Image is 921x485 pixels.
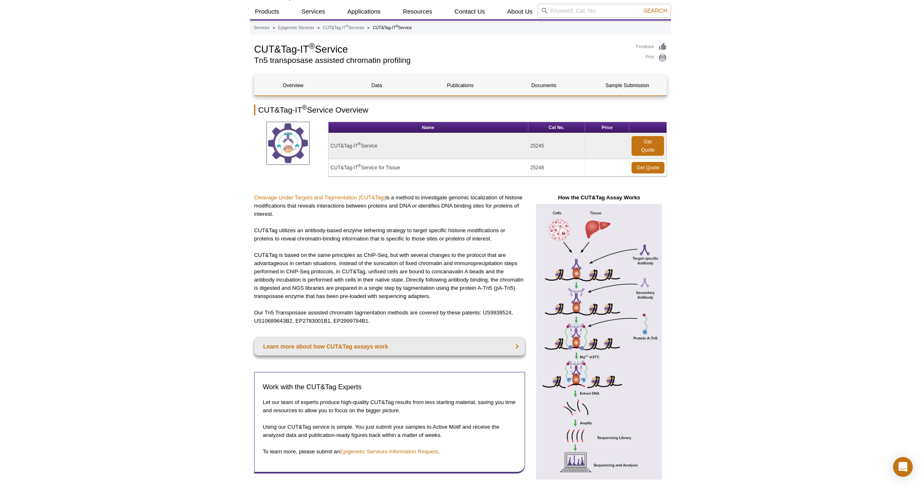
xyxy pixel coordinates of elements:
[367,25,370,30] li: »
[254,42,628,55] h1: CUT&Tag-IT Service
[641,7,670,14] button: Search
[254,24,269,32] a: Services
[263,423,516,439] p: Using our CUT&Tag service is simple. You just submit your samples to Active Motif and receive the...
[502,4,538,19] a: About Us
[643,7,667,14] span: Search
[893,457,913,477] div: Open Intercom Messenger
[358,164,361,168] sup: ®
[317,25,320,30] li: »
[358,142,361,146] sup: ®
[254,309,525,325] p: Our Tn5 Transposase assisted chromatin tagmentation methods are covered by these patents: US99385...
[254,251,525,300] p: CUT&Tag is based on the same principles as ChIP-Seq, but with several changes to the protocol tha...
[585,122,629,133] th: Price
[528,159,585,177] td: 25248
[254,337,525,356] a: Learn more about how CUT&Tag assays work
[528,133,585,159] td: 25245
[296,4,330,19] a: Services
[537,4,671,18] input: Keyword, Cat. No.
[421,76,499,95] a: Publications
[398,4,437,19] a: Resources
[254,194,386,201] a: Cleavage Under Targets and Tagmentation (CUT&Tag)
[263,398,516,415] p: Let our team of experts produce high-quality CUT&Tag results from less starting material, saving ...
[302,104,307,111] sup: ®
[346,24,348,28] sup: ®
[342,4,386,19] a: Applications
[255,76,332,95] a: Overview
[323,24,364,32] a: CUT&Tag-IT®Services
[254,57,628,64] h2: Tn5 transposase assisted chromatin profiling
[528,122,585,133] th: Cat No.
[329,122,528,133] th: Name
[309,42,315,51] sup: ®
[266,122,310,165] img: CUT&Tag Service
[449,4,490,19] a: Contact Us
[531,204,667,479] img: How the CUT&Tag Assay Works
[329,159,528,177] td: CUT&Tag-IT Service for Tissue
[254,226,525,243] p: CUT&Tag utilizes an antibody-based enzyme tethering strategy to target specific histone modificat...
[338,76,415,95] a: Data
[254,194,525,218] p: is a method to investigate genomic localization of histone modifications that reveals interaction...
[263,448,516,456] p: To learn more, please submit an .
[373,25,412,30] li: CUT&Tag-IT Service
[505,76,583,95] a: Documents
[329,133,528,159] td: CUT&Tag-IT Service
[632,162,664,173] a: Get Quote
[263,382,516,392] h3: Work with the CUT&Tag Experts​
[340,448,438,455] a: Epigenetic Services Information Request
[632,136,664,156] a: Get Quote
[558,194,640,201] strong: How the CUT&Tag Assay Works
[589,76,666,95] a: Sample Submission
[636,42,667,51] a: Feedback
[250,4,284,19] a: Products
[273,25,275,30] li: »
[396,24,398,28] sup: ®
[254,104,667,115] h2: CUT&Tag-IT Service Overview
[636,53,667,62] a: Print
[278,24,314,32] a: Epigenetic Services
